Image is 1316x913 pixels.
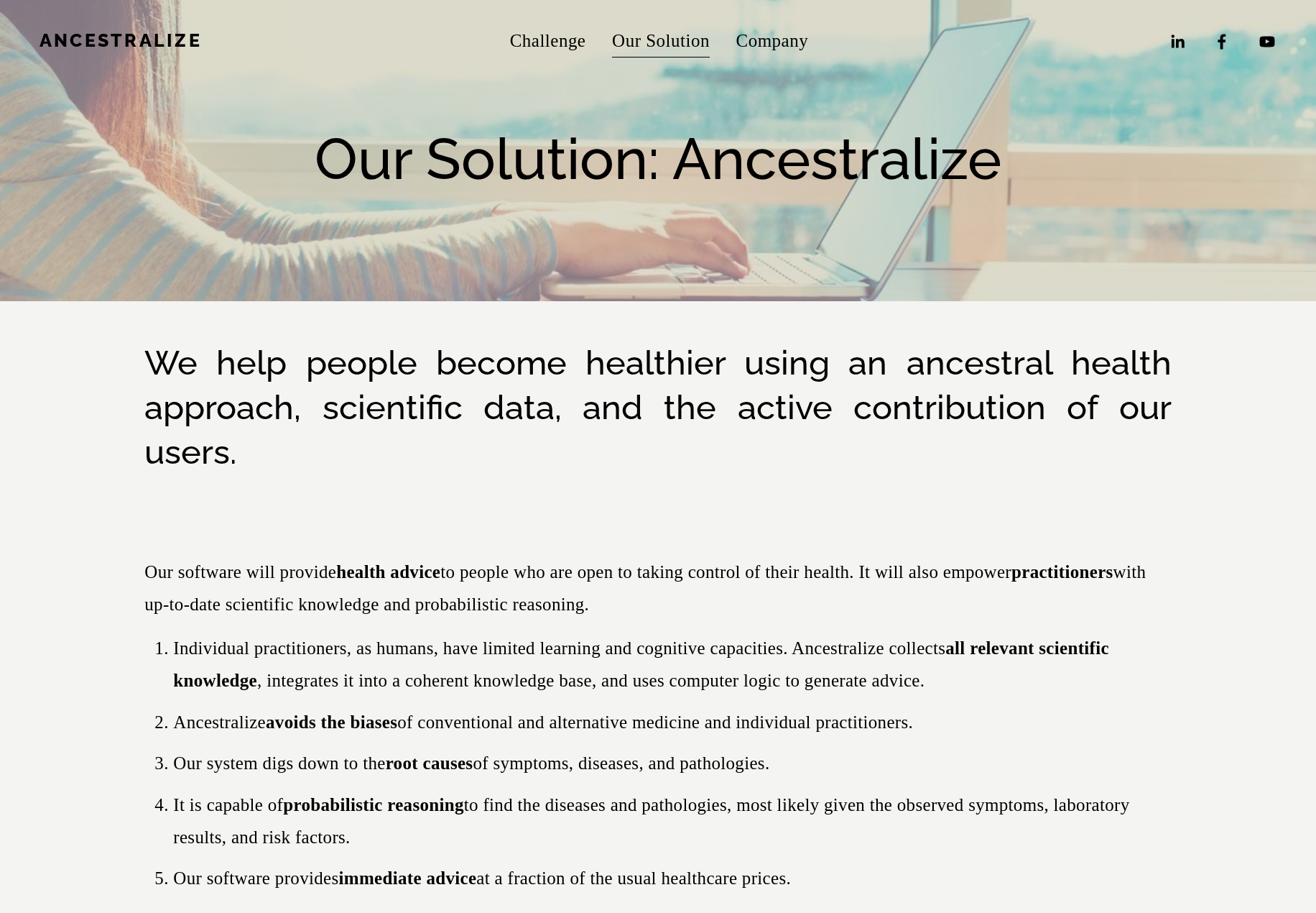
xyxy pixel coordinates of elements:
[173,789,1171,854] p: It is capable of to find the diseases and pathologies, most likely given the observed symptoms, l...
[510,24,586,60] a: Challenge
[1213,32,1231,51] a: Facebook
[1168,32,1187,51] a: LinkedIn
[266,712,397,732] strong: avoids the biases
[173,707,1171,739] p: Ancestralize of conventional and alternative medicine and individual practitioners.
[173,748,1171,780] p: Our system digs down to the of symptoms, diseases, and pathologies.
[173,863,1171,895] p: Our software provides at a fraction of the usual healthcare prices.
[736,24,809,60] a: folder dropdown
[339,868,477,888] strong: immediate advice
[1258,32,1276,51] a: YouTube
[612,24,710,60] a: Our Solution
[144,341,1171,474] h2: We help people become healthier using an ancestral health approach, scientific data, and the acti...
[1011,562,1113,582] strong: practitioners
[283,795,464,815] strong: probabilistic reasoning
[144,556,1171,621] p: Our software will provide to people who are open to taking control of their health. It will also ...
[736,25,809,58] span: Company
[40,124,1276,195] h1: Our Solution: Ancestralize
[40,30,202,51] a: Ancestralize
[386,753,473,773] strong: root causes
[173,633,1171,697] p: Individual practitioners, as humans, have limited learning and cognitive capacities. Ancestralize...
[336,562,440,582] strong: health advice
